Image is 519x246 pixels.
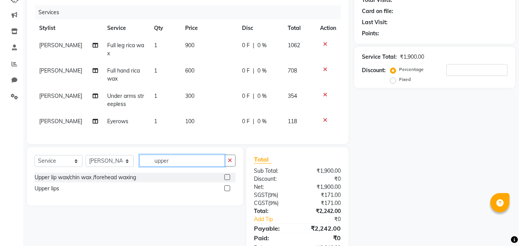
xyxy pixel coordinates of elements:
th: Action [315,20,341,37]
span: 1 [154,67,157,74]
span: | [253,92,254,100]
span: 118 [288,118,297,125]
span: 1 [154,42,157,49]
th: Stylist [35,20,103,37]
span: Eyerows [107,118,128,125]
span: 0 F [242,41,250,50]
span: [PERSON_NAME] [39,42,82,49]
th: Qty [149,20,181,37]
span: 0 % [257,92,267,100]
a: Add Tip [248,215,305,223]
span: 708 [288,67,297,74]
div: ₹2,242.00 [297,207,347,215]
div: ( ) [248,191,297,199]
div: ₹0 [297,233,347,243]
span: 900 [185,42,194,49]
div: ₹1,900.00 [400,53,424,61]
span: SGST [254,192,268,198]
span: 0 % [257,117,267,125]
div: Net: [248,183,297,191]
input: Search or Scan [139,155,225,167]
span: 300 [185,92,194,99]
div: ( ) [248,199,297,207]
div: Service Total: [362,53,397,61]
div: Discount: [362,66,386,74]
span: Full leg rica wax [107,42,144,57]
th: Service [103,20,149,37]
span: | [253,117,254,125]
span: | [253,67,254,75]
span: Under arms streepless [107,92,144,107]
div: ₹171.00 [297,199,347,207]
div: ₹0 [297,175,347,183]
div: ₹1,900.00 [297,167,347,175]
th: Disc [237,20,283,37]
div: Upper lip wax/chin wax /forehead waxing [35,173,136,182]
div: Paid: [248,233,297,243]
span: 354 [288,92,297,99]
div: Total: [248,207,297,215]
div: ₹1,900.00 [297,183,347,191]
span: 0 % [257,41,267,50]
span: [PERSON_NAME] [39,92,82,99]
div: Last Visit: [362,18,388,26]
div: ₹0 [306,215,347,223]
div: Sub Total: [248,167,297,175]
span: 9% [269,192,277,198]
th: Price [181,20,237,37]
th: Total [283,20,316,37]
span: 0 % [257,67,267,75]
span: 1062 [288,42,300,49]
label: Percentage [399,66,424,73]
span: Full hand rica wax [107,67,140,82]
span: 0 F [242,117,250,125]
div: Upper lips [35,185,59,193]
span: [PERSON_NAME] [39,67,82,74]
div: ₹2,242.00 [297,224,347,233]
span: 1 [154,118,157,125]
div: Payable: [248,224,297,233]
span: | [253,41,254,50]
span: 1 [154,92,157,99]
div: ₹171.00 [297,191,347,199]
div: Discount: [248,175,297,183]
span: 9% [270,200,277,206]
span: 600 [185,67,194,74]
span: Total [254,155,272,163]
span: 100 [185,118,194,125]
div: Card on file: [362,7,393,15]
div: Points: [362,30,379,38]
span: [PERSON_NAME] [39,118,82,125]
div: Services [35,5,347,20]
span: 0 F [242,67,250,75]
span: 0 F [242,92,250,100]
label: Fixed [399,76,411,83]
span: CGST [254,200,268,206]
